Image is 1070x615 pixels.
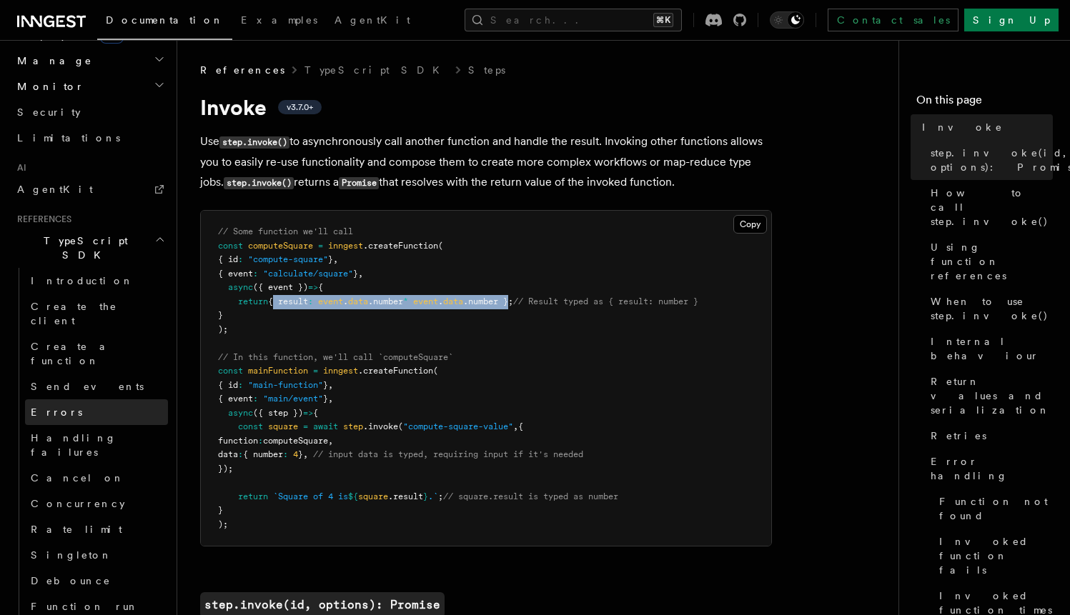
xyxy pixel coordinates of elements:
span: data [218,449,238,459]
span: Concurrency [31,498,125,509]
span: async [228,408,253,418]
span: Debounce [31,575,111,586]
span: // Result typed as { result: number } [513,296,698,306]
span: ( [433,366,438,376]
span: , [513,421,518,431]
a: Invoked function fails [933,529,1053,583]
span: : [258,436,263,446]
span: Invoke [922,120,1003,134]
span: = [318,241,323,251]
span: .` [428,491,438,501]
span: . [343,296,348,306]
a: Send events [25,374,168,399]
span: 4 [293,449,298,459]
span: .result [388,491,423,501]
a: AgentKit [326,4,419,39]
span: References [11,214,71,225]
span: = [313,366,318,376]
span: , [303,449,308,459]
a: Error handling [925,449,1053,489]
span: data [348,296,368,306]
span: ); [218,519,228,529]
span: References [200,63,284,77]
span: Rate limit [31,524,122,535]
a: Security [11,99,168,125]
a: How to call step.invoke() [925,180,1053,234]
span: => [303,408,313,418]
span: , [358,269,363,279]
span: Singleton [31,549,112,561]
span: Retries [931,429,986,443]
span: Introduction [31,275,134,286]
span: Errors [31,406,82,418]
span: . [438,296,443,306]
span: { [318,282,323,292]
span: : [308,296,313,306]
a: Singleton [25,542,168,568]
span: "main/event" [263,394,323,404]
a: AgentKit [11,176,168,202]
span: ( [438,241,443,251]
h1: Invoke [200,94,772,120]
span: const [238,421,263,431]
span: mainFunction [248,366,308,376]
span: Manage [11,54,92,68]
span: square [268,421,298,431]
span: .createFunction [358,366,433,376]
span: Cancel on [31,472,124,484]
span: : [283,449,288,459]
span: ; [438,491,443,501]
a: Examples [232,4,326,39]
span: } [218,310,223,320]
span: Documentation [106,14,224,26]
span: } [423,491,428,501]
span: { event [218,269,253,279]
button: Search...⌘K [465,9,682,31]
a: Contact sales [828,9,958,31]
a: Retries [925,423,1053,449]
span: { [518,421,523,431]
span: } [218,505,223,515]
span: { result [268,296,308,306]
p: Use to asynchronously call another function and handle the result. Invoking other functions allow... [200,131,772,193]
span: Create a function [31,341,116,366]
span: AgentKit [335,14,410,26]
span: : [238,380,243,390]
a: Limitations [11,125,168,151]
span: } [323,394,328,404]
span: ({ step }) [253,408,303,418]
span: ); [218,324,228,334]
code: step.invoke() [219,136,289,149]
a: Sign Up [964,9,1059,31]
span: // square.result is typed as number [443,491,618,501]
span: `Square of 4 is [273,491,348,501]
a: Invoke [916,114,1053,140]
span: .createFunction [363,241,438,251]
span: Using function references [931,240,1053,283]
span: }); [218,464,233,474]
span: Handling failures [31,432,117,458]
button: Monitor [11,74,168,99]
span: { number [243,449,283,459]
span: Monitor [11,79,84,94]
span: { id [218,254,238,264]
span: const [218,366,243,376]
a: Cancel on [25,465,168,491]
span: Function not found [939,494,1053,523]
a: Handling failures [25,425,168,465]
span: const [218,241,243,251]
span: = [303,421,308,431]
span: computeSquare [248,241,313,251]
span: "main-function" [248,380,323,390]
a: Internal behaviour [925,329,1053,369]
span: .invoke [363,421,398,431]
span: } [328,254,333,264]
span: Error handling [931,454,1053,483]
span: .number [368,296,403,306]
span: inngest [323,366,358,376]
span: .number }; [463,296,513,306]
span: , [328,394,333,404]
span: AI [11,162,26,174]
span: Internal behaviour [931,334,1053,363]
span: computeSquare [263,436,328,446]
